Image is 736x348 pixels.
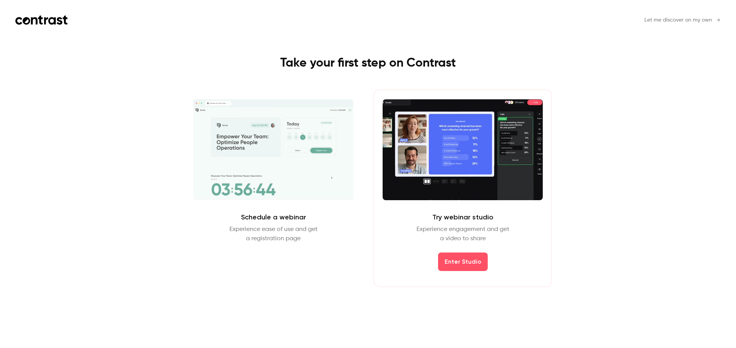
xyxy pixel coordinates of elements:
h2: Schedule a webinar [241,212,306,222]
button: Enter Studio [438,253,488,271]
p: Experience ease of use and get a registration page [229,225,318,243]
p: Experience engagement and get a video to share [417,225,509,243]
span: Let me discover on my own [644,16,712,24]
h2: Try webinar studio [432,212,493,222]
h1: Take your first step on Contrast [169,55,567,71]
